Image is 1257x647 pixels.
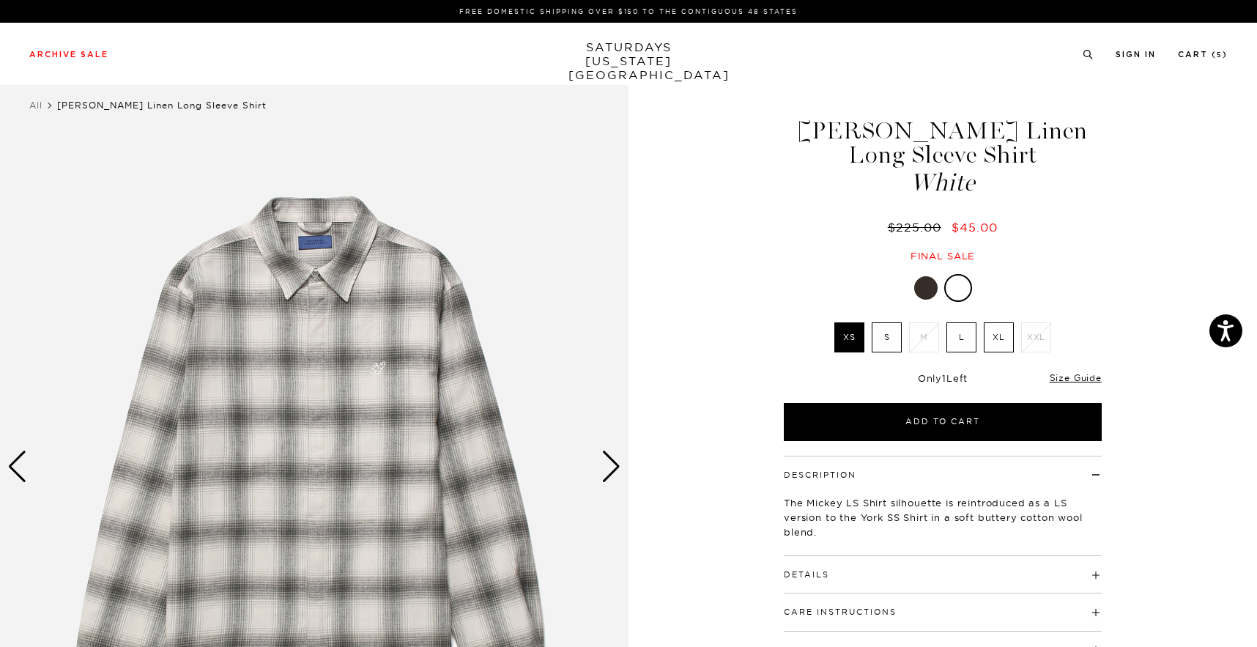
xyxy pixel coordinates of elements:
[984,322,1014,352] label: XL
[29,51,108,59] a: Archive Sale
[784,471,856,479] button: Description
[872,322,902,352] label: S
[952,220,998,234] span: $45.00
[1217,52,1223,59] small: 5
[784,403,1102,441] button: Add to Cart
[1178,51,1228,59] a: Cart (5)
[29,100,42,111] a: All
[888,220,947,234] del: $225.00
[834,322,864,352] label: XS
[784,571,829,579] button: Details
[35,6,1222,17] p: FREE DOMESTIC SHIPPING OVER $150 TO THE CONTIGUOUS 48 STATES
[784,372,1102,385] div: Only Left
[946,322,976,352] label: L
[601,451,621,483] div: Next slide
[782,119,1104,195] h1: [PERSON_NAME] Linen Long Sleeve Shirt
[1116,51,1156,59] a: Sign In
[942,372,946,384] span: 1
[782,250,1104,262] div: Final sale
[57,100,267,111] span: [PERSON_NAME] Linen Long Sleeve Shirt
[784,608,897,616] button: Care Instructions
[1050,372,1102,383] a: Size Guide
[568,40,689,82] a: SATURDAYS[US_STATE][GEOGRAPHIC_DATA]
[784,495,1102,539] p: The Mickey LS Shirt silhouette is reintroduced as a LS version to the York SS Shirt in a soft but...
[7,451,27,483] div: Previous slide
[782,171,1104,195] span: White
